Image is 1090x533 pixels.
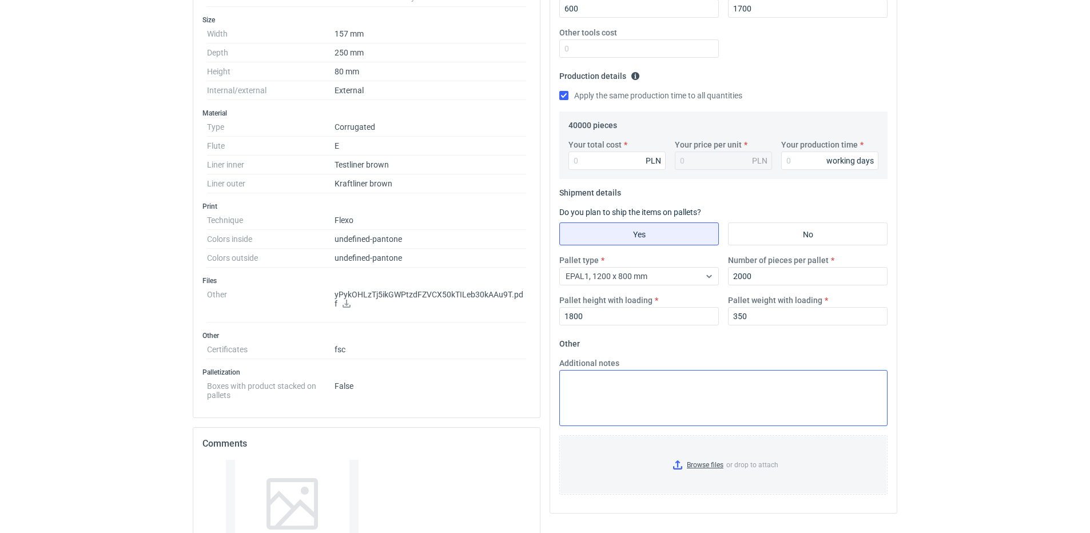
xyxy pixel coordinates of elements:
[826,155,874,166] div: working days
[568,116,617,130] legend: 40000 pieces
[752,155,767,166] div: PLN
[335,156,526,174] dd: Testliner brown
[335,62,526,81] dd: 80 mm
[207,211,335,230] dt: Technique
[202,331,531,340] h3: Other
[202,109,531,118] h3: Material
[335,377,526,400] dd: False
[207,174,335,193] dt: Liner outer
[207,25,335,43] dt: Width
[207,230,335,249] dt: Colors inside
[675,139,742,150] label: Your price per unit
[335,211,526,230] dd: Flexo
[559,307,719,325] input: 0
[335,290,526,309] p: yPykOHLzTj5ikGWPtzdFZVCX50kTILeb30kAAu9T.pdf
[335,230,526,249] dd: undefined-pantone
[202,276,531,285] h3: Files
[335,43,526,62] dd: 250 mm
[202,437,531,451] h2: Comments
[559,67,640,81] legend: Production details
[335,340,526,359] dd: fsc
[559,39,719,58] input: 0
[202,368,531,377] h3: Palletization
[728,307,888,325] input: 0
[202,15,531,25] h3: Size
[728,222,888,245] label: No
[207,118,335,137] dt: Type
[728,267,888,285] input: 0
[207,340,335,359] dt: Certificates
[781,139,858,150] label: Your production time
[207,43,335,62] dt: Depth
[335,174,526,193] dd: Kraftliner brown
[646,155,661,166] div: PLN
[335,25,526,43] dd: 157 mm
[202,202,531,211] h3: Print
[559,254,599,266] label: Pallet type
[566,272,647,281] span: EPAL1, 1200 x 800 mm
[207,156,335,174] dt: Liner inner
[559,222,719,245] label: Yes
[568,139,622,150] label: Your total cost
[207,377,335,400] dt: Boxes with product stacked on pallets
[207,81,335,100] dt: Internal/external
[207,62,335,81] dt: Height
[559,27,617,38] label: Other tools cost
[207,249,335,268] dt: Colors outside
[559,335,580,348] legend: Other
[559,90,742,101] label: Apply the same production time to all quantities
[559,208,701,217] label: Do you plan to ship the items on pallets?
[559,357,619,369] label: Additional notes
[728,254,829,266] label: Number of pieces per pallet
[207,285,335,323] dt: Other
[207,137,335,156] dt: Flute
[335,249,526,268] dd: undefined-pantone
[335,81,526,100] dd: External
[559,295,653,306] label: Pallet height with loading
[781,152,878,170] input: 0
[728,295,822,306] label: Pallet weight with loading
[335,137,526,156] dd: E
[568,152,666,170] input: 0
[560,436,887,494] label: or drop to attach
[335,118,526,137] dd: Corrugated
[559,184,621,197] legend: Shipment details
